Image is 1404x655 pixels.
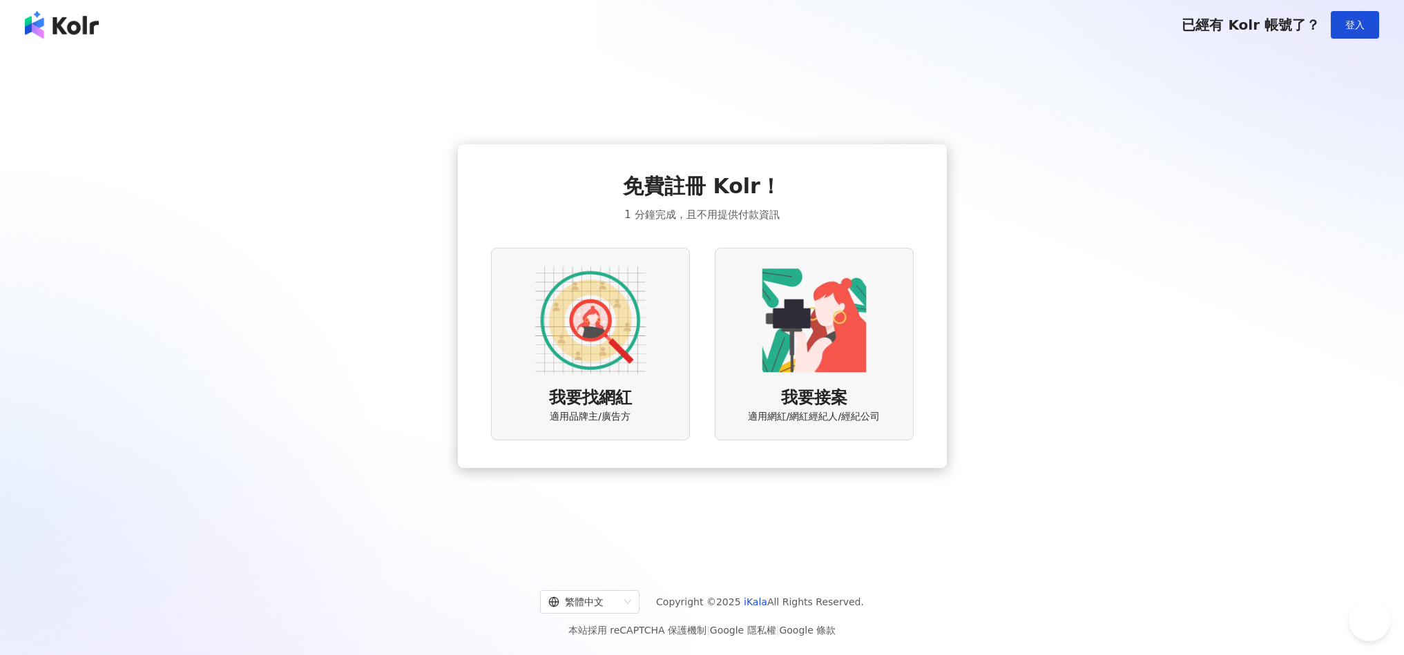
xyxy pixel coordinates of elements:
[779,625,836,636] a: Google 條款
[623,172,781,201] span: 免費註冊 Kolr！
[624,206,779,223] span: 1 分鐘完成，且不用提供付款資訊
[549,387,632,410] span: 我要找網紅
[568,622,836,638] span: 本站採用 reCAPTCHA 保護機制
[535,265,646,375] img: AD identity option
[748,410,880,424] span: 適用網紅/網紅經紀人/經紀公司
[710,625,776,636] a: Google 隱私權
[759,265,869,375] img: KOL identity option
[776,625,780,636] span: |
[706,625,710,636] span: |
[1345,19,1365,30] span: 登入
[744,596,767,607] a: iKala
[781,387,847,410] span: 我要接案
[1331,11,1379,39] button: 登入
[656,594,864,610] span: Copyright © 2025 All Rights Reserved.
[550,410,631,424] span: 適用品牌主/廣告方
[1182,17,1320,33] span: 已經有 Kolr 帳號了？
[25,11,99,39] img: logo
[548,591,619,613] div: 繁體中文
[1349,600,1390,641] iframe: Help Scout Beacon - Open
